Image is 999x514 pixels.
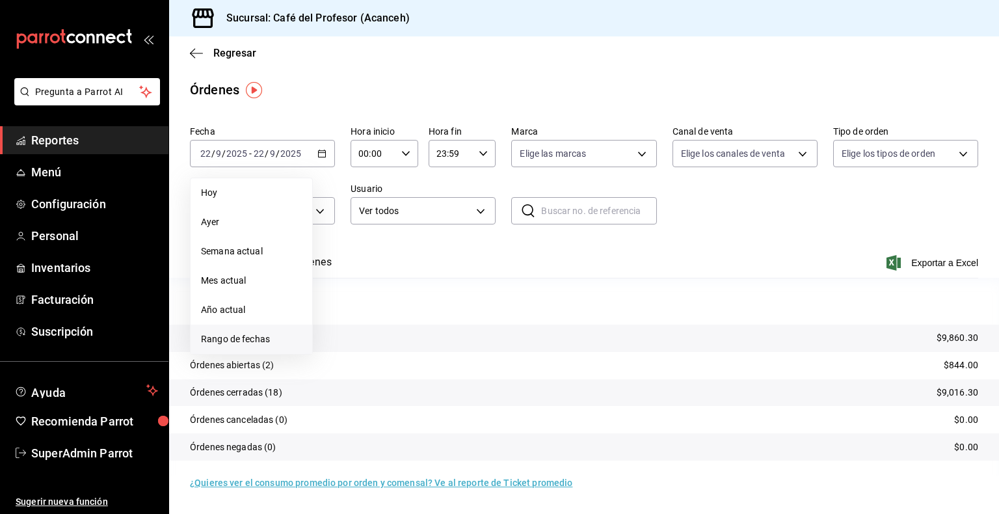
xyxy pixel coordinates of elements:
[31,163,158,181] span: Menú
[944,358,978,372] p: $844.00
[954,413,978,427] p: $0.00
[143,34,153,44] button: open_drawer_menu
[201,274,302,288] span: Mes actual
[190,413,287,427] p: Órdenes canceladas (0)
[31,291,158,308] span: Facturación
[215,148,222,159] input: --
[31,413,158,430] span: Recomienda Parrot
[954,440,978,454] p: $0.00
[16,495,158,509] span: Sugerir nueva función
[35,85,140,99] span: Pregunta a Parrot AI
[265,148,269,159] span: /
[201,215,302,229] span: Ayer
[190,478,572,488] a: ¿Quieres ver el consumo promedio por orden y comensal? Ve al reporte de Ticket promedio
[213,47,256,59] span: Regresar
[673,127,818,136] label: Canal de venta
[276,148,280,159] span: /
[201,332,302,346] span: Rango de fechas
[190,293,978,309] p: Resumen
[201,245,302,258] span: Semana actual
[351,127,418,136] label: Hora inicio
[429,127,496,136] label: Hora fin
[211,148,215,159] span: /
[9,94,160,108] a: Pregunta a Parrot AI
[31,131,158,149] span: Reportes
[31,444,158,462] span: SuperAdmin Parrot
[201,303,302,317] span: Año actual
[246,82,262,98] img: Tooltip marker
[511,127,656,136] label: Marca
[222,148,226,159] span: /
[249,148,252,159] span: -
[280,148,302,159] input: ----
[190,80,239,100] div: Órdenes
[190,358,274,372] p: Órdenes abiertas (2)
[681,147,785,160] span: Elige los canales de venta
[520,147,586,160] span: Elige las marcas
[269,148,276,159] input: --
[216,10,410,26] h3: Sucursal: Café del Profesor (Acanceh)
[833,127,978,136] label: Tipo de orden
[937,331,978,345] p: $9,860.30
[226,148,248,159] input: ----
[190,440,276,454] p: Órdenes negadas (0)
[31,227,158,245] span: Personal
[190,47,256,59] button: Regresar
[889,255,978,271] button: Exportar a Excel
[351,184,496,193] label: Usuario
[31,259,158,277] span: Inventarios
[937,386,978,399] p: $9,016.30
[31,383,141,398] span: Ayuda
[359,204,472,218] span: Ver todos
[190,386,282,399] p: Órdenes cerradas (18)
[201,186,302,200] span: Hoy
[200,148,211,159] input: --
[31,323,158,340] span: Suscripción
[14,78,160,105] button: Pregunta a Parrot AI
[541,198,656,224] input: Buscar no. de referencia
[31,195,158,213] span: Configuración
[190,127,335,136] label: Fecha
[842,147,935,160] span: Elige los tipos de orden
[253,148,265,159] input: --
